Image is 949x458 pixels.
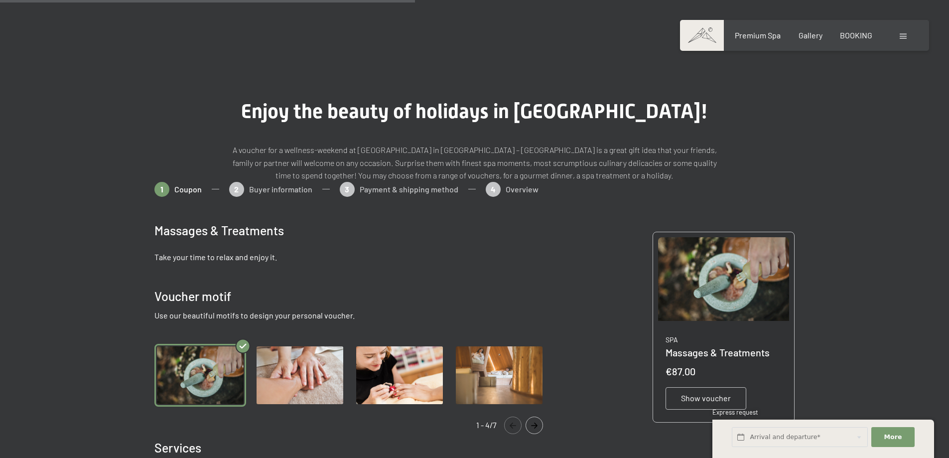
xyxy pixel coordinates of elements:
span: Enjoy the beauty of holidays in [GEOGRAPHIC_DATA]! [241,100,708,123]
button: More [871,427,914,448]
a: BOOKING [840,30,872,40]
a: Gallery [799,30,822,40]
span: Express request [712,408,758,416]
p: A voucher for a wellness-weekend at [GEOGRAPHIC_DATA] in [GEOGRAPHIC_DATA] – [GEOGRAPHIC_DATA] is... [226,144,724,182]
a: Premium Spa [735,30,781,40]
span: More [884,433,902,442]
